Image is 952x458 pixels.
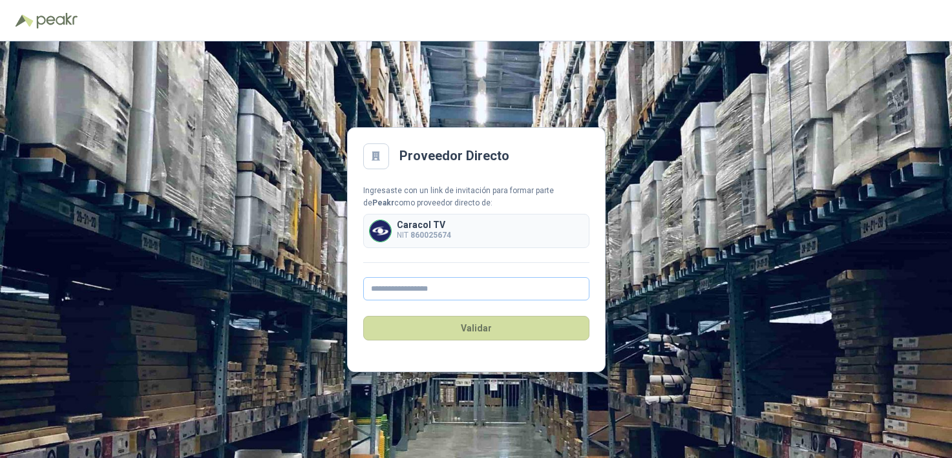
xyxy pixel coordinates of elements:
[363,185,589,209] div: Ingresaste con un link de invitación para formar parte de como proveedor directo de:
[370,220,391,242] img: Company Logo
[397,229,451,242] p: NIT
[399,146,509,166] h2: Proveedor Directo
[16,14,34,27] img: Logo
[372,198,394,207] b: Peakr
[410,231,451,240] b: 860025674
[363,316,589,340] button: Validar
[397,220,451,229] p: Caracol TV
[36,13,78,28] img: Peakr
